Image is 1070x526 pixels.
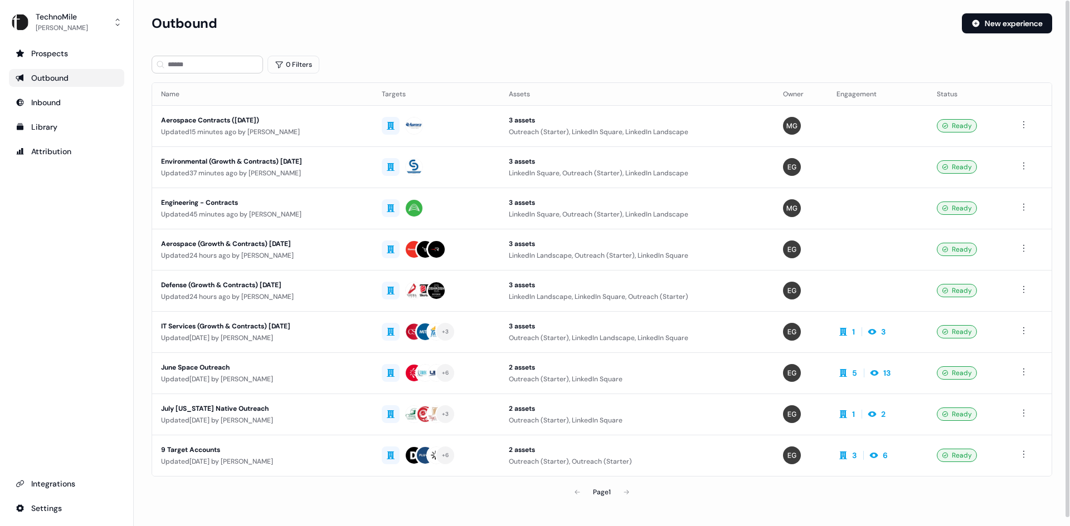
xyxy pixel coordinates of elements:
div: Updated 24 hours ago by [PERSON_NAME] [161,250,364,261]
a: Go to outbound experience [9,69,124,87]
a: Go to templates [9,118,124,136]
div: 3 assets [509,156,765,167]
div: Ready [937,449,977,462]
div: 1 [852,326,855,337]
th: Owner [774,83,828,105]
img: Erica [783,405,801,423]
img: Erica [783,282,801,299]
button: 0 Filters [267,56,319,73]
a: Go to Inbound [9,94,124,111]
div: 3 assets [509,197,765,208]
a: Go to prospects [9,45,124,62]
div: 13 [883,367,891,378]
div: Outbound [16,72,118,83]
div: LinkedIn Square, Outreach (Starter), LinkedIn Landscape [509,168,765,179]
div: Prospects [16,48,118,59]
img: Erica [783,446,801,464]
div: 1 [852,409,855,420]
div: Settings [16,503,118,514]
div: Ready [937,243,977,256]
div: Ready [937,366,977,380]
img: Erica [783,364,801,382]
div: Inbound [16,97,118,108]
img: Erica [783,158,801,176]
a: Go to integrations [9,475,124,493]
div: TechnoMile [36,11,88,22]
div: Defense (Growth & Contracts) [DATE] [161,279,364,291]
img: Megan [783,199,801,217]
div: 2 assets [509,444,765,455]
div: IT Services (Growth & Contracts) [DATE] [161,321,364,332]
div: Attribution [16,146,118,157]
div: LinkedIn Landscape, LinkedIn Square, Outreach (Starter) [509,291,765,302]
div: Updated [DATE] by [PERSON_NAME] [161,373,364,385]
div: 3 assets [509,115,765,126]
div: 3 assets [509,238,765,249]
div: 5 [852,367,857,378]
div: Outreach (Starter), LinkedIn Square [509,373,765,385]
th: Assets [500,83,774,105]
img: Megan [783,117,801,135]
h3: Outbound [152,15,217,32]
div: June Space Outreach [161,362,364,373]
img: Erica [783,323,801,341]
div: Ready [937,119,977,132]
th: Name [152,83,373,105]
div: Ready [937,407,977,421]
a: Go to integrations [9,499,124,517]
div: Updated 15 minutes ago by [PERSON_NAME] [161,126,364,137]
div: Page 1 [593,486,611,498]
a: Go to attribution [9,142,124,160]
div: Integrations [16,478,118,489]
div: 3 [881,326,886,337]
div: Aerospace Contracts ([DATE]) [161,115,364,126]
div: Outreach (Starter), LinkedIn Square [509,415,765,426]
div: 2 assets [509,362,765,373]
div: Engineering - Contracts [161,197,364,208]
div: Updated [DATE] by [PERSON_NAME] [161,456,364,467]
div: Updated 45 minutes ago by [PERSON_NAME] [161,209,364,220]
div: Updated 24 hours ago by [PERSON_NAME] [161,291,364,302]
div: 2 [881,409,886,420]
div: Updated [DATE] by [PERSON_NAME] [161,415,364,426]
div: Updated 37 minutes ago by [PERSON_NAME] [161,168,364,179]
div: Outreach (Starter), LinkedIn Landscape, LinkedIn Square [509,332,765,343]
div: Ready [937,284,977,297]
div: Library [16,121,118,132]
div: 3 assets [509,321,765,332]
div: Ready [937,201,977,215]
div: LinkedIn Square, Outreach (Starter), LinkedIn Landscape [509,209,765,220]
div: + 6 [442,368,449,378]
th: Engagement [828,83,927,105]
button: New experience [962,13,1052,33]
div: Updated [DATE] by [PERSON_NAME] [161,332,364,343]
button: TechnoMile[PERSON_NAME] [9,9,124,36]
div: July [US_STATE] Native Outreach [161,403,364,414]
div: [PERSON_NAME] [36,22,88,33]
div: 6 [883,450,888,461]
div: Outreach (Starter), Outreach (Starter) [509,456,765,467]
div: 9 Target Accounts [161,444,364,455]
div: + 3 [442,409,449,419]
div: 3 assets [509,279,765,291]
div: 3 [852,450,857,461]
div: + 6 [442,450,449,460]
div: Aerospace (Growth & Contracts) [DATE] [161,238,364,249]
div: Outreach (Starter), LinkedIn Square, LinkedIn Landscape [509,126,765,137]
div: Environmental (Growth & Contracts) [DATE] [161,156,364,167]
div: LinkedIn Landscape, Outreach (Starter), LinkedIn Square [509,250,765,261]
th: Status [928,83,1009,105]
th: Targets [373,83,500,105]
div: 2 assets [509,403,765,414]
img: Erica [783,240,801,258]
div: Ready [937,160,977,174]
div: Ready [937,325,977,338]
div: + 3 [442,327,449,337]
